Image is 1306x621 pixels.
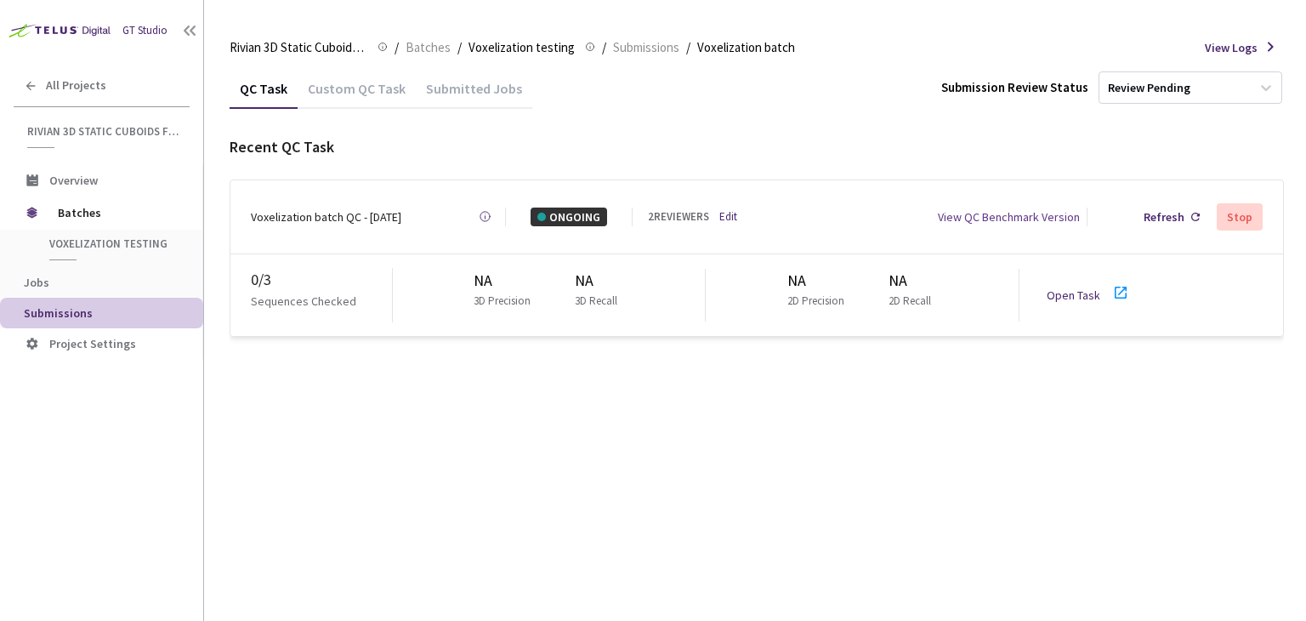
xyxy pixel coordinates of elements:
li: / [602,37,606,58]
span: Voxelization batch [697,37,795,58]
li: / [395,37,399,58]
div: Refresh [1144,208,1184,226]
div: NA [575,269,624,293]
div: Recent QC Task [230,135,1284,159]
span: Jobs [24,275,49,290]
div: Submission Review Status [941,77,1088,98]
a: Open Task [1047,288,1100,303]
p: Sequences Checked [251,292,356,310]
div: NA [787,269,851,293]
span: Voxelization testing [468,37,575,58]
span: Voxelization testing [49,236,175,251]
div: GT Studio [122,22,168,39]
span: All Projects [46,78,106,93]
div: Custom QC Task [298,80,416,109]
div: View QC Benchmark Version [938,208,1080,226]
li: / [457,37,462,58]
span: Batches [58,196,174,230]
a: Edit [719,208,737,225]
li: / [686,37,690,58]
a: Batches [402,37,454,56]
div: ONGOING [531,208,607,226]
span: Project Settings [49,336,136,351]
p: 2D Precision [787,293,844,310]
div: NA [474,269,537,293]
a: Submissions [610,37,683,56]
div: Stop [1227,210,1252,224]
span: Submissions [613,37,679,58]
span: Batches [406,37,451,58]
span: Rivian 3D Static Cuboids fixed[2024-25] [230,37,367,58]
span: Submissions [24,305,93,321]
div: Voxelization batch QC - [DATE] [251,208,401,226]
div: Submitted Jobs [416,80,532,109]
span: View Logs [1205,38,1258,57]
p: 3D Recall [575,293,617,310]
div: Review Pending [1108,80,1190,96]
div: NA [889,269,938,293]
div: 2 REVIEWERS [648,208,709,225]
span: Overview [49,173,98,188]
p: 2D Recall [889,293,931,310]
div: QC Task [230,80,298,109]
p: 3D Precision [474,293,531,310]
div: 0 / 3 [251,268,392,292]
span: Rivian 3D Static Cuboids fixed[2024-25] [27,124,179,139]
